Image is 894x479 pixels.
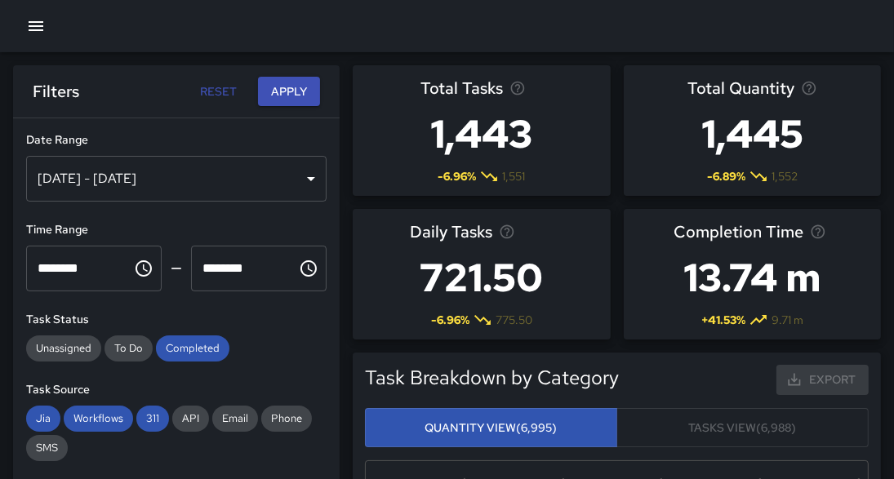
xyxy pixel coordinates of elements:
h6: Time Range [26,221,327,239]
div: Phone [261,406,312,432]
span: 311 [136,411,169,425]
div: Workflows [64,406,133,432]
svg: Average time taken to complete tasks in the selected period, compared to the previous period. [810,224,826,240]
div: Unassigned [26,335,101,361]
span: + 41.53 % [701,312,745,328]
div: SMS [26,435,68,461]
span: -6.96 % [438,168,476,184]
button: Apply [258,77,320,107]
span: Completion Time [674,219,803,245]
svg: Total task quantity in the selected period, compared to the previous period. [801,80,817,96]
div: To Do [105,335,153,361]
button: Reset [193,77,245,107]
span: Workflows [64,411,133,425]
h3: 1,443 [420,101,542,166]
h3: 13.74 m [674,245,831,310]
div: 311 [136,406,169,432]
button: Choose time, selected time is 12:00 AM [127,252,160,285]
span: API [172,411,209,425]
div: [DATE] - [DATE] [26,156,327,202]
span: Email [212,411,258,425]
div: Jia [26,406,60,432]
h6: Filters [33,78,79,104]
span: 9.71 m [772,312,803,328]
span: Phone [261,411,312,425]
button: Choose time, selected time is 11:59 PM [292,252,325,285]
svg: Average number of tasks per day in the selected period, compared to the previous period. [499,224,515,240]
h3: 721.50 [410,245,553,310]
span: Daily Tasks [410,219,492,245]
span: SMS [26,441,68,455]
div: API [172,406,209,432]
div: Email [212,406,258,432]
span: -6.96 % [431,312,469,328]
div: Completed [156,335,229,361]
span: Unassigned [26,341,101,355]
svg: Total number of tasks in the selected period, compared to the previous period. [509,80,526,96]
span: -6.89 % [707,168,745,184]
h6: Task Status [26,311,327,329]
h6: Task Source [26,381,327,399]
h5: Task Breakdown by Category [365,365,619,391]
span: Total Quantity [687,75,794,101]
span: Total Tasks [420,75,503,101]
h3: 1,445 [687,101,817,166]
span: 775.50 [496,312,532,328]
h6: Date Range [26,131,327,149]
span: To Do [105,341,153,355]
span: 1,551 [502,168,525,184]
span: Completed [156,341,229,355]
span: 1,552 [772,168,798,184]
span: Jia [26,411,60,425]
